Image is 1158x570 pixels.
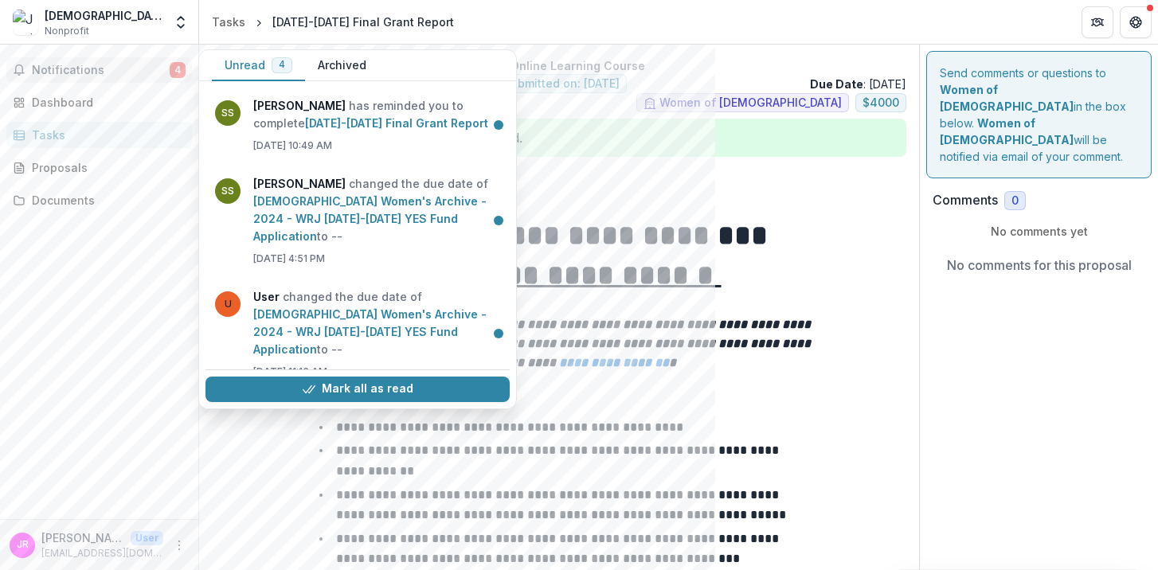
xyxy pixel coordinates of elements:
[810,77,863,91] strong: Due Date
[947,256,1132,275] p: No comments for this proposal
[810,76,906,92] p: : [DATE]
[170,536,189,555] button: More
[32,192,179,209] div: Documents
[272,14,454,30] div: [DATE]-[DATE] Final Grant Report
[933,193,998,208] h2: Comments
[6,154,192,181] a: Proposals
[13,10,38,35] img: Jewish Women's Archive
[170,62,186,78] span: 4
[940,116,1074,146] strong: Women of [DEMOGRAPHIC_DATA]
[32,64,170,77] span: Notifications
[205,10,460,33] nav: breadcrumb
[940,83,1074,113] strong: Women of [DEMOGRAPHIC_DATA]
[45,7,163,24] div: [DEMOGRAPHIC_DATA] Women's Archive
[863,96,899,110] span: $ 4000
[503,77,620,91] span: Submitted on: [DATE]
[6,122,192,148] a: Tasks
[1120,6,1152,38] button: Get Help
[253,175,500,245] p: changed the due date of to --
[6,89,192,115] a: Dashboard
[32,94,179,111] div: Dashboard
[6,57,192,83] button: Notifications4
[253,307,487,356] a: [DEMOGRAPHIC_DATA] Women's Archive - 2024 - WRJ [DATE]-[DATE] YES Fund Application
[225,163,894,180] p: : from Women of [DEMOGRAPHIC_DATA]
[205,10,252,33] a: Tasks
[305,50,379,81] button: Archived
[1011,194,1019,208] span: 0
[205,377,510,402] button: Mark all as read
[32,159,179,176] div: Proposals
[170,6,192,38] button: Open entity switcher
[926,51,1152,178] div: Send comments or questions to in the box below. will be notified via email of your comment.
[253,194,487,243] a: [DEMOGRAPHIC_DATA] Women's Archive - 2024 - WRJ [DATE]-[DATE] YES Fund Application
[933,223,1145,240] p: No comments yet
[45,24,89,38] span: Nonprofit
[212,14,245,30] div: Tasks
[305,116,488,130] a: [DATE]-[DATE] Final Grant Report
[253,288,500,358] p: changed the due date of to --
[212,57,906,74] p: Race, Gender, and [DEMOGRAPHIC_DATA] History: An Online Learning Course
[41,546,163,560] p: [EMAIL_ADDRESS][DOMAIN_NAME]
[32,127,179,143] div: Tasks
[41,529,124,546] p: [PERSON_NAME]
[131,531,163,545] p: User
[659,96,842,110] span: Women of [DEMOGRAPHIC_DATA]
[212,119,906,157] div: Task is completed! No further action needed.
[253,97,500,132] p: has reminded you to complete
[212,50,305,81] button: Unread
[17,540,29,550] div: Judith Rosenbaum
[6,187,192,213] a: Documents
[1082,6,1113,38] button: Partners
[279,59,285,70] span: 4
